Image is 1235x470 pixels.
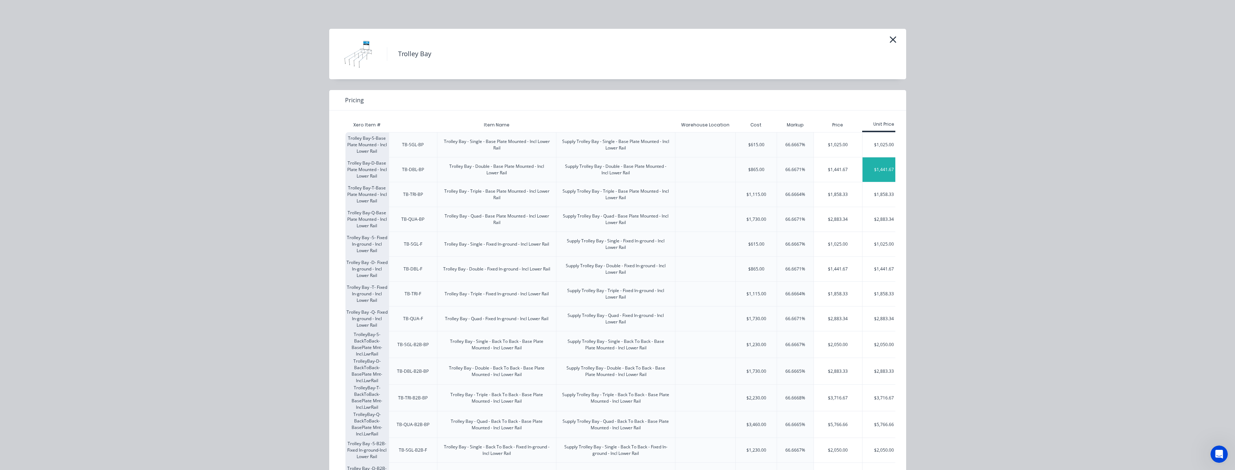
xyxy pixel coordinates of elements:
div: TB-QUA-F [403,315,423,322]
div: $1,730.00 [746,315,766,322]
div: Trolley Bay - Triple - Fixed In-ground - Incl Lower Rail [445,291,549,297]
div: Trolley Bay -T- Fixed In-ground - Incl Lower Rail [345,281,389,306]
div: Trolley Bay -D- Fixed In-ground - Incl Lower Rail [345,256,389,281]
div: Trolley Bay - Double - Base Plate Mounted - Incl Lower Rail [443,163,550,176]
div: Supply Trolley Bay - Quad - Back To Back - Base Plate Mounted - Incl Lower Rail [562,418,669,431]
div: 66.6667% [785,142,805,148]
div: $2,883.34 [863,207,906,232]
div: TB-DBL-F [403,266,422,272]
div: $1,230.00 [746,341,766,348]
div: 66.6664% [785,191,805,198]
div: $2,230.00 [746,395,766,401]
div: $1,230.00 [746,447,766,453]
img: Trolley Bay [340,36,376,72]
div: TB-SGL-F [404,241,422,247]
div: 66.6671% [785,166,805,173]
div: Trolley Bay-S-Base Plate Mounted - Incl Lower Rail [345,132,389,157]
div: $1,858.33 [814,282,862,306]
div: TB-SGL-B2B-F [399,447,427,453]
div: Supply Trolley Bay - Double - Base Plate Mounted - Incl Lower Rail [562,163,669,176]
div: $1,441.67 [863,257,906,281]
div: $1,441.67 [863,157,906,182]
div: Trolley Bay-Q-Base Plate Mounted - Incl Lower Rail [345,207,389,232]
div: TB-TRI-BP [403,191,423,198]
div: $1,115.00 [746,291,766,297]
div: Supply Trolley Bay - Quad - Fixed In-ground - Incl Lower Rail [562,312,669,325]
div: $3,716.67 [863,385,906,411]
div: Trolley Bay -Q- Fixed In-ground - Incl Lower Rail [345,306,389,331]
div: $5,766.66 [814,411,862,438]
div: 66.6665% [785,368,805,375]
div: $1,441.67 [814,257,862,281]
div: Unit Price [862,121,906,127]
div: TB-QUA-BP [401,216,424,223]
div: TrolleyBay-D-BackToBack-BasePlate Mnt-Incl.LwrRail [345,358,389,384]
div: Item Name [478,116,515,134]
div: $2,883.34 [814,207,862,232]
span: Pricing [345,96,364,104]
div: Warehouse Location [675,116,735,134]
div: 66.6667% [785,241,805,247]
div: Trolley Bay -S-B2B-Fixed In-ground-Incl Lower Rail [345,438,389,462]
div: $865.00 [748,166,764,173]
div: Supply Trolley Bay - Single - Back To Back - Fixed In-ground - Incl Lower Rail [562,444,669,457]
div: $1,441.67 [814,157,862,182]
div: Trolley Bay - Single - Back To Back - Fixed In-ground - Incl Lower Rail [443,444,550,457]
div: TB-DBL-BP [402,166,424,173]
div: TB-DBL-B2B-BP [397,368,429,375]
div: $1,025.00 [814,133,862,157]
div: Trolley Bay - Single - Fixed In-ground - Incl Lower Rail [444,241,549,247]
div: Supply Trolley Bay - Single - Fixed In-ground - Incl Lower Rail [562,238,669,251]
div: Supply Trolley Bay - Quad - Base Plate Mounted - Incl Lower Rail [562,213,669,226]
div: TrolleyBay-S-BackToBack-BasePlate Mnt-Incl.LwrRail [345,331,389,358]
div: Supply Trolley Bay - Double - Back To Back - Base Plate Mounted - Incl Lower Rail [562,365,669,378]
div: Trolley Bay - Quad - Back To Back - Base Plate Mounted - Incl Lower Rail [443,418,550,431]
div: $2,883.33 [863,358,906,384]
div: $1,858.33 [863,182,906,207]
div: Trolley Bay - Double - Back To Back - Base Plate Mounted - Incl Lower Rail [443,365,550,378]
div: Trolley Bay -S- Fixed In-ground - Incl Lower Rail [345,232,389,256]
div: $2,050.00 [863,331,906,358]
h4: Trolley Bay [387,47,442,61]
div: $2,050.00 [863,438,906,462]
div: Trolley Bay-D-Base Plate Mounted - Incl Lower Rail [345,157,389,182]
div: TrolleyBay-Q-BackToBack-BasePlate Mnt-Incl.LwrRail [345,411,389,438]
div: Cost [735,118,777,132]
div: 66.6664% [785,291,805,297]
div: TrolleyBay-T-BackToBack-BasePlate Mnt-Incl.LwrRail [345,384,389,411]
div: Trolley Bay - Quad - Fixed In-ground - Incl Lower Rail [445,315,548,322]
div: TB-SGL-BP [402,142,424,148]
div: $1,025.00 [814,232,862,256]
div: Xero Item # [345,118,389,132]
iframe: Intercom live chat [1210,446,1228,463]
div: $2,050.00 [814,438,862,462]
div: $2,883.33 [814,358,862,384]
div: Supply Trolley Bay - Single - Base Plate Mounted - Incl Lower Rail [562,138,669,151]
div: $2,883.34 [863,306,906,331]
div: Supply Trolley Bay - Double - Fixed In-ground - Incl Lower Rail [562,263,669,276]
div: Trolley Bay - Triple - Base Plate Mounted - Incl Lower Rail [443,188,550,201]
div: Price [813,118,862,132]
div: Trolley Bay - Quad - Base Plate Mounted - Incl Lower Rail [443,213,550,226]
div: 66.6668% [785,395,805,401]
div: $3,716.67 [814,385,862,411]
div: 66.6671% [785,315,805,322]
div: $1,858.33 [863,282,906,306]
div: $1,858.33 [814,182,862,207]
div: TB-SGL-B2B-BP [397,341,429,348]
div: $615.00 [748,241,764,247]
div: 66.6667% [785,447,805,453]
div: Trolley Bay - Single - Base Plate Mounted - Incl Lower Rail [443,138,550,151]
div: $5,766.66 [863,411,906,438]
div: 66.6665% [785,421,805,428]
div: 66.6671% [785,216,805,223]
div: $1,025.00 [863,232,906,256]
div: $1,115.00 [746,191,766,198]
div: Supply Trolley Bay - Single - Back To Back - Base Plate Mounted - Incl Lower Rail [562,338,669,351]
div: $2,050.00 [814,331,862,358]
div: Supply Trolley Bay - Triple - Base Plate Mounted - Incl Lower Rail [562,188,669,201]
div: $1,730.00 [746,216,766,223]
div: 66.6671% [785,266,805,272]
div: TB-QUA-B2B-BP [397,421,429,428]
div: Supply Trolley Bay - Triple - Back To Back - Base Plate Mounted - Incl Lower Rail [562,391,669,404]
